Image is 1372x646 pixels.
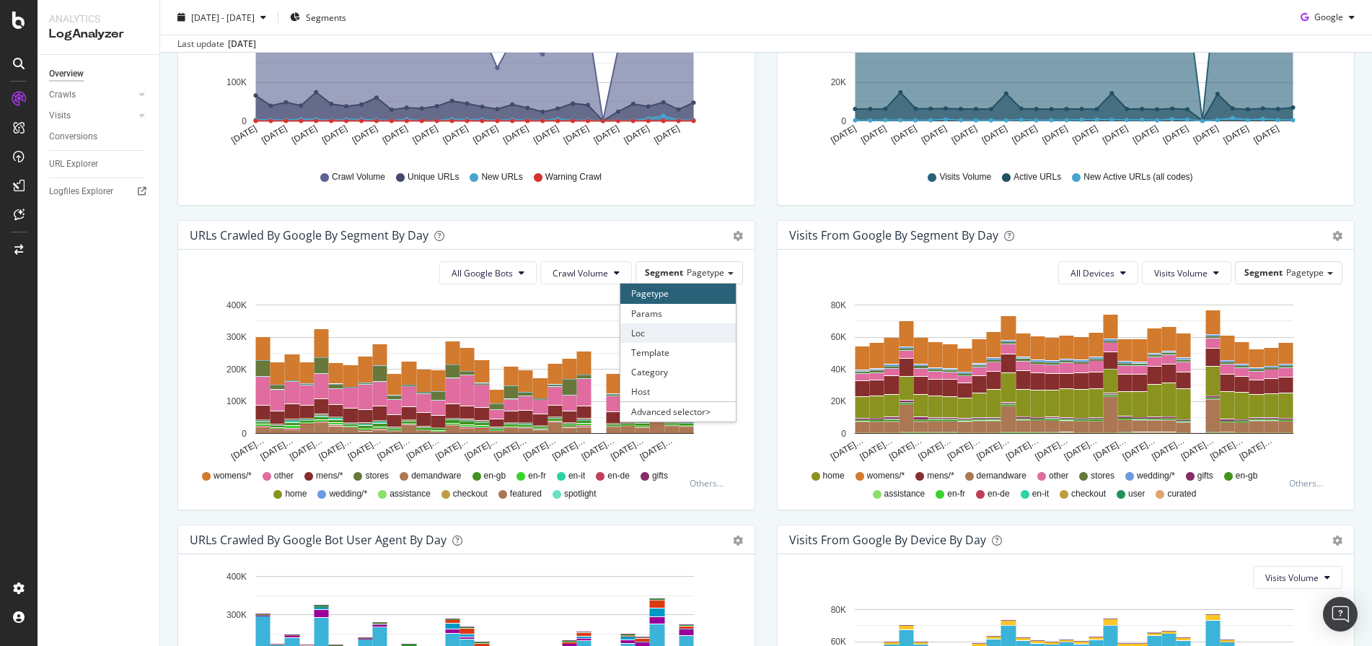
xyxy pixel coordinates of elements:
text: 0 [242,116,247,126]
span: stores [1091,470,1114,482]
span: home [285,488,307,500]
span: assistance [390,488,431,500]
span: en-it [568,470,585,482]
text: [DATE] [290,123,319,146]
text: [DATE] [889,123,918,146]
span: other [274,470,294,482]
text: [DATE] [562,123,591,146]
text: [DATE] [260,123,289,146]
span: Warning Crawl [545,171,602,183]
text: 200K [227,365,247,375]
span: Pagetype [1286,266,1324,279]
button: All Google Bots [439,261,537,284]
text: [DATE] [229,123,258,146]
span: en-gb [1236,470,1258,482]
text: 300K [227,332,247,342]
span: Segment [1244,266,1283,279]
span: checkout [453,488,488,500]
span: demandware [977,470,1026,482]
text: 60K [831,332,846,342]
button: Google [1295,6,1360,29]
span: Visits Volume [1265,572,1319,584]
span: wedding/* [329,488,367,500]
text: [DATE] [471,123,500,146]
span: featured [510,488,542,500]
text: 0 [242,429,247,439]
span: mens/* [316,470,343,482]
text: 0 [841,116,846,126]
div: gear [1332,536,1342,546]
div: Category [620,362,736,382]
text: [DATE] [1252,123,1280,146]
text: [DATE] [980,123,1009,146]
text: [DATE] [1101,123,1130,146]
div: gear [733,536,743,546]
span: assistance [884,488,925,500]
div: URLs Crawled by Google bot User Agent By Day [190,533,447,547]
a: Crawls [49,87,135,102]
span: womens/* [867,470,905,482]
text: 20K [831,396,846,406]
text: [DATE] [411,123,440,146]
span: womens/* [214,470,252,482]
text: 0 [841,429,846,439]
div: Analytics [49,12,148,26]
text: [DATE] [1070,123,1099,146]
a: Logfiles Explorer [49,184,149,199]
text: 80K [831,605,846,615]
button: Segments [284,6,352,29]
div: Host [620,382,736,401]
div: A chart. [789,296,1337,463]
span: Crawl Volume [332,171,385,183]
span: wedding/* [1137,470,1175,482]
span: en-de [988,488,1010,500]
text: [DATE] [1011,123,1039,146]
text: [DATE] [381,123,410,146]
svg: A chart. [190,296,738,463]
span: mens/* [927,470,954,482]
a: Conversions [49,129,149,144]
text: [DATE] [829,123,858,146]
span: [DATE] - [DATE] [191,11,255,23]
span: Pagetype [687,266,724,279]
text: 100K [227,396,247,406]
text: [DATE] [950,123,979,146]
button: Visits Volume [1142,261,1231,284]
div: Loc [620,323,736,343]
text: [DATE] [592,123,621,146]
text: [DATE] [532,123,560,146]
span: stores [365,470,389,482]
span: home [823,470,845,482]
text: 400K [227,572,247,582]
text: 400K [227,300,247,310]
div: [DATE] [228,38,256,51]
text: [DATE] [1192,123,1221,146]
button: All Devices [1058,261,1138,284]
text: [DATE] [1161,123,1190,146]
span: gifts [1197,470,1213,482]
a: Visits [49,108,135,123]
span: demandware [411,470,461,482]
div: URLs Crawled by Google By Segment By Day [190,228,428,243]
span: New Active URLs (all codes) [1083,171,1192,183]
span: All Devices [1070,267,1114,279]
span: en-gb [484,470,506,482]
text: [DATE] [1040,123,1069,146]
span: curated [1167,488,1196,500]
span: en-fr [947,488,965,500]
span: Active URLs [1013,171,1061,183]
span: Visits Volume [939,171,991,183]
div: gear [733,231,743,241]
text: [DATE] [1131,123,1160,146]
div: Advanced selector > [620,401,736,422]
text: [DATE] [920,123,949,146]
div: URL Explorer [49,157,98,172]
text: [DATE] [501,123,530,146]
span: Google [1314,11,1343,23]
div: Open Intercom Messenger [1323,597,1358,632]
text: [DATE] [1222,123,1251,146]
div: Conversions [49,129,97,144]
div: Template [620,343,736,362]
text: 100K [227,78,247,88]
